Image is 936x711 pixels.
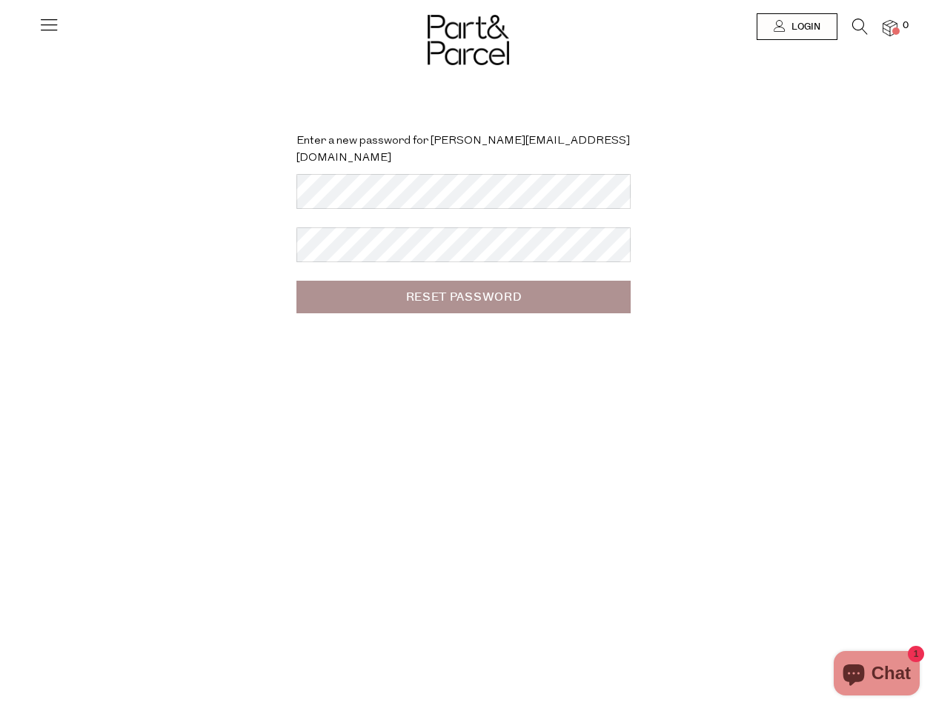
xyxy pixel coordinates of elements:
[883,20,897,36] a: 0
[296,281,631,313] input: Reset Password
[829,651,924,699] inbox-online-store-chat: Shopify online store chat
[788,21,820,33] span: Login
[296,133,631,167] p: Enter a new password for [PERSON_NAME][EMAIL_ADDRESS][DOMAIN_NAME]
[899,19,912,33] span: 0
[428,15,509,65] img: Part&Parcel
[757,13,837,40] a: Login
